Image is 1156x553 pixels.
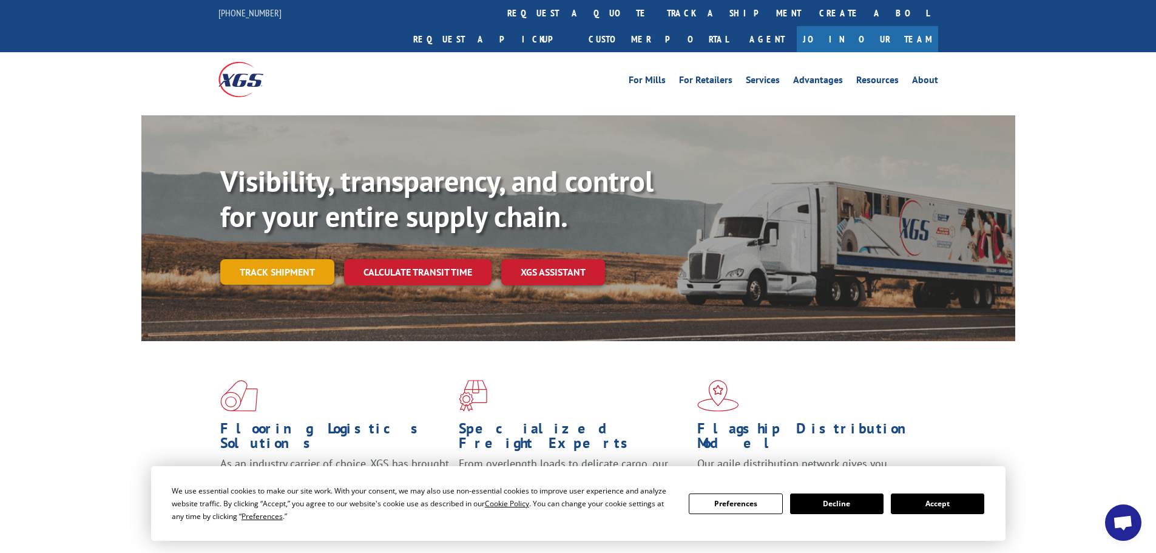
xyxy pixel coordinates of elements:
a: Resources [856,75,899,89]
img: xgs-icon-focused-on-flooring-red [459,380,487,412]
a: [PHONE_NUMBER] [218,7,282,19]
div: We use essential cookies to make our site work. With your consent, we may also use non-essential ... [172,484,674,523]
button: Preferences [689,494,782,514]
a: Track shipment [220,259,334,285]
a: Request a pickup [404,26,580,52]
a: Join Our Team [797,26,938,52]
span: Our agile distribution network gives you nationwide inventory management on demand. [697,456,921,485]
div: Open chat [1105,504,1141,541]
b: Visibility, transparency, and control for your entire supply chain. [220,162,654,235]
a: Advantages [793,75,843,89]
button: Accept [891,494,984,514]
img: xgs-icon-flagship-distribution-model-red [697,380,739,412]
a: Customer Portal [580,26,737,52]
a: For Mills [629,75,666,89]
p: From overlength loads to delicate cargo, our experienced staff knows the best way to move your fr... [459,456,688,511]
a: Agent [737,26,797,52]
a: For Retailers [679,75,732,89]
h1: Flooring Logistics Solutions [220,421,450,456]
img: xgs-icon-total-supply-chain-intelligence-red [220,380,258,412]
span: As an industry carrier of choice, XGS has brought innovation and dedication to flooring logistics... [220,456,449,500]
span: Cookie Policy [485,498,529,509]
div: Cookie Consent Prompt [151,466,1006,541]
span: Preferences [242,511,283,521]
a: About [912,75,938,89]
h1: Specialized Freight Experts [459,421,688,456]
button: Decline [790,494,884,514]
a: Services [746,75,780,89]
h1: Flagship Distribution Model [697,421,927,456]
a: Calculate transit time [344,259,492,285]
a: XGS ASSISTANT [501,259,605,285]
